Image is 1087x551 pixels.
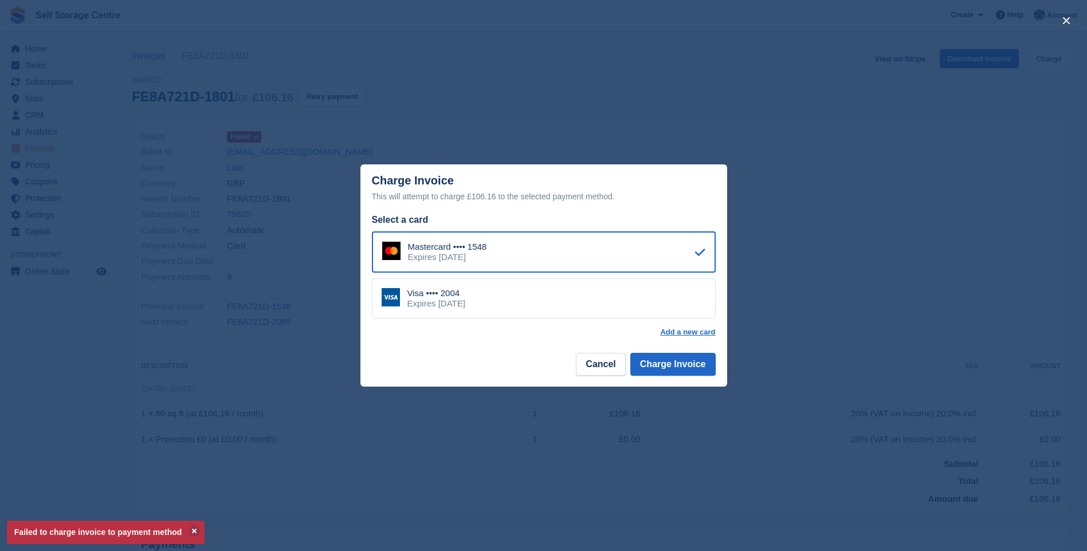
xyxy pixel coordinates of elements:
button: Charge Invoice [630,353,716,376]
img: Visa Logo [382,288,400,306]
img: Mastercard Logo [382,242,401,260]
div: Charge Invoice [372,174,716,203]
div: Expires [DATE] [408,252,487,262]
div: Select a card [372,213,716,227]
a: Add a new card [660,328,715,337]
div: Expires [DATE] [407,298,465,309]
div: This will attempt to charge £106.16 to the selected payment method. [372,190,716,203]
button: close [1057,11,1076,30]
div: Visa •••• 2004 [407,288,465,298]
p: Failed to charge invoice to payment method [7,521,205,544]
div: Mastercard •••• 1548 [408,242,487,252]
button: Cancel [576,353,625,376]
